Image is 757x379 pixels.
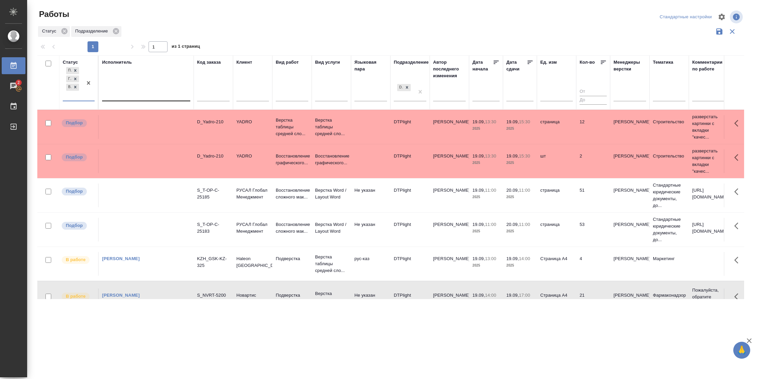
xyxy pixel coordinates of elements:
span: из 1 страниц [172,42,200,52]
button: Здесь прячутся важные кнопки [730,218,746,234]
p: 11:00 [519,222,530,227]
p: 19.09, [506,256,519,261]
p: 17:00 [519,293,530,298]
p: 19.09, [506,119,519,124]
p: Восстановление графического... [276,153,308,166]
p: [PERSON_NAME] [614,221,646,228]
button: Здесь прячутся важные кнопки [730,115,746,131]
div: Готов к работе [66,76,72,83]
p: Фармаконадзор [653,292,685,299]
p: 2025 [472,194,500,201]
p: Подверстка [276,255,308,262]
p: 19.09, [506,293,519,298]
p: Маркетинг [653,255,685,262]
div: Исполнитель [102,59,132,66]
div: Исполнитель выполняет работу [61,255,95,265]
p: 2025 [472,299,500,306]
div: S_NVRT-5200 [197,292,230,299]
td: DTPlight [390,149,430,173]
td: 2 [576,149,610,173]
div: Кол-во [580,59,595,66]
p: В работе [66,293,85,300]
p: [PERSON_NAME] [614,153,646,160]
div: Ед. изм [540,59,557,66]
td: страница [537,115,576,139]
td: Страница А4 [537,289,576,312]
td: DTPlight [390,252,430,276]
p: Подбор [66,222,83,229]
td: [PERSON_NAME] [430,252,469,276]
td: страница [537,184,576,207]
p: разверстать картинки с вкладки "качес... [692,148,725,175]
p: 15:30 [519,153,530,159]
td: рус-каз [351,252,390,276]
p: 13:30 [485,153,496,159]
td: 4 [576,252,610,276]
div: Подбор [66,67,72,74]
p: Подразделение [75,28,110,35]
p: 20.09, [506,222,519,227]
button: Здесь прячутся важные кнопки [730,149,746,166]
td: DTPlight [390,218,430,241]
p: 14:00 [485,293,496,298]
p: 2025 [472,228,500,235]
div: Дата начала [472,59,493,72]
p: Статус [42,28,59,35]
p: YADRO [236,119,269,125]
p: 19.09, [472,153,485,159]
div: Можно подбирать исполнителей [61,119,95,128]
p: 2025 [472,262,500,269]
div: Статус [63,59,78,66]
p: 11:00 [519,188,530,193]
td: [PERSON_NAME] [430,115,469,139]
div: Тематика [653,59,673,66]
div: Код заказа [197,59,221,66]
p: Строительство [653,153,685,160]
p: Верстка Word / Layout Word [315,187,348,201]
div: Можно подбирать исполнителей [61,221,95,230]
p: [PERSON_NAME] [614,255,646,262]
p: 2025 [472,160,500,166]
button: Сбросить фильтры [726,25,739,38]
button: 🙏 [733,342,750,359]
p: 19.09, [472,188,485,193]
p: YADRO [236,153,269,160]
span: 2 [13,79,24,86]
p: Верстка Word / Layout Word [315,221,348,235]
button: Здесь прячутся важные кнопки [730,289,746,305]
div: Подбор, Готов к работе, В работе [65,66,80,75]
td: 21 [576,289,610,312]
a: [PERSON_NAME] [102,293,140,298]
p: [URL][DOMAIN_NAME].. [692,187,725,201]
div: KZH_GSK-KZ-325 [197,255,230,269]
p: Подбор [66,120,83,126]
td: [PERSON_NAME] [430,218,469,241]
p: Верстка таблицы средней сло... [276,117,308,137]
td: 51 [576,184,610,207]
td: [PERSON_NAME] [430,289,469,312]
td: шт [537,149,576,173]
p: 19.09, [506,153,519,159]
td: Не указан [351,289,390,312]
p: Восстановление графического... [315,153,348,166]
div: Менеджеры верстки [614,59,646,72]
p: 11:00 [485,222,496,227]
div: Исполнитель выполняет работу [61,292,95,301]
td: [PERSON_NAME] [430,149,469,173]
div: Автор последнего изменения [433,59,466,79]
p: 2025 [506,125,533,132]
div: В работе [66,84,72,91]
p: 19.09, [472,293,485,298]
p: 14:00 [519,256,530,261]
p: Верстка таблицы средней сло... [315,117,348,137]
div: Клиент [236,59,252,66]
p: 2025 [506,299,533,306]
td: Не указан [351,184,390,207]
p: [PERSON_NAME] [614,187,646,194]
a: 2 [2,78,25,94]
div: DTPlight [397,84,403,91]
span: 🙏 [736,343,748,357]
div: Можно подбирать исполнителей [61,153,95,162]
td: 53 [576,218,610,241]
td: 12 [576,115,610,139]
